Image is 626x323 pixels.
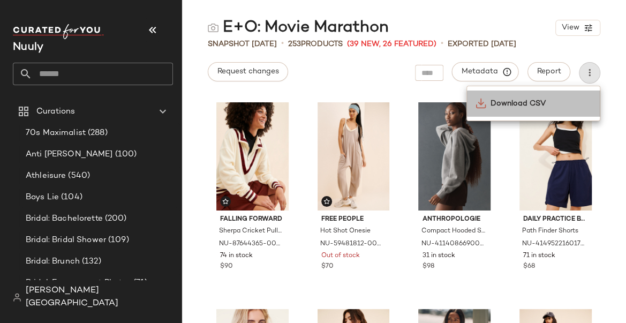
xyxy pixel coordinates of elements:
[208,39,277,50] span: Snapshot [DATE]
[106,234,129,246] span: (109)
[491,98,591,109] span: Download CSV
[321,215,386,224] span: Free People
[26,127,86,139] span: 70s Maximalist
[461,67,510,77] span: Metadata
[452,62,519,81] button: Metadata
[522,239,587,249] span: NU-4149522160170-000-041
[13,24,104,39] img: cfy_white_logo.C9jOOHJF.svg
[321,251,360,261] span: Out of stock
[527,62,570,81] button: Report
[561,24,579,32] span: View
[86,127,108,139] span: (288)
[66,170,90,182] span: (540)
[208,62,288,81] button: Request changes
[422,262,434,272] span: $98
[208,17,389,39] div: E+O: Movie Marathon
[321,262,334,272] span: $70
[441,37,443,50] span: •
[212,102,293,211] img: 87644365_211_b
[222,198,229,205] img: svg%3e
[323,198,330,205] img: svg%3e
[220,251,253,261] span: 74 in stock
[219,227,284,236] span: Sherpa Cricket Pullover Sweater
[217,67,279,76] span: Request changes
[421,227,486,236] span: Compact Hooded Sweater
[320,239,385,249] span: NU-59481812-000-021
[36,106,75,118] span: Curations
[523,215,588,224] span: Daily Practice by Anthropologie
[555,20,600,36] button: View
[347,39,436,50] span: (39 New, 26 Featured)
[320,227,371,236] span: Hot Shot Onesie
[13,293,21,302] img: svg%3e
[422,251,455,261] span: 31 in stock
[208,22,218,33] img: svg%3e
[288,39,343,50] div: Products
[422,215,487,224] span: Anthropologie
[537,67,561,76] span: Report
[26,213,103,225] span: Bridal: Bachelorette
[80,256,101,268] span: (132)
[26,191,59,204] span: Boys Lie
[26,256,80,268] span: Bridal: Brunch
[26,170,66,182] span: Athleisure
[413,102,495,211] img: 4114086690068_005_b
[113,148,137,161] span: (100)
[131,277,148,289] span: (71)
[13,42,43,53] span: Current Company Name
[523,262,535,272] span: $68
[26,277,131,289] span: Bridal: Engagement Photos
[59,191,82,204] span: (104)
[26,284,173,310] span: [PERSON_NAME][GEOGRAPHIC_DATA]
[523,251,555,261] span: 71 in stock
[313,102,395,211] img: 59481812_021_b
[219,239,284,249] span: NU-87644365-000-211
[26,148,113,161] span: Anti [PERSON_NAME]
[288,40,301,48] span: 253
[103,213,127,225] span: (200)
[448,39,516,50] p: Exported [DATE]
[281,37,284,50] span: •
[220,262,233,272] span: $90
[26,234,106,246] span: Bridal: Bridal Shower
[421,239,486,249] span: NU-4114086690068-000-005
[220,215,285,224] span: Falling Forward
[522,227,578,236] span: Path Finder Shorts
[476,98,486,109] img: svg%3e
